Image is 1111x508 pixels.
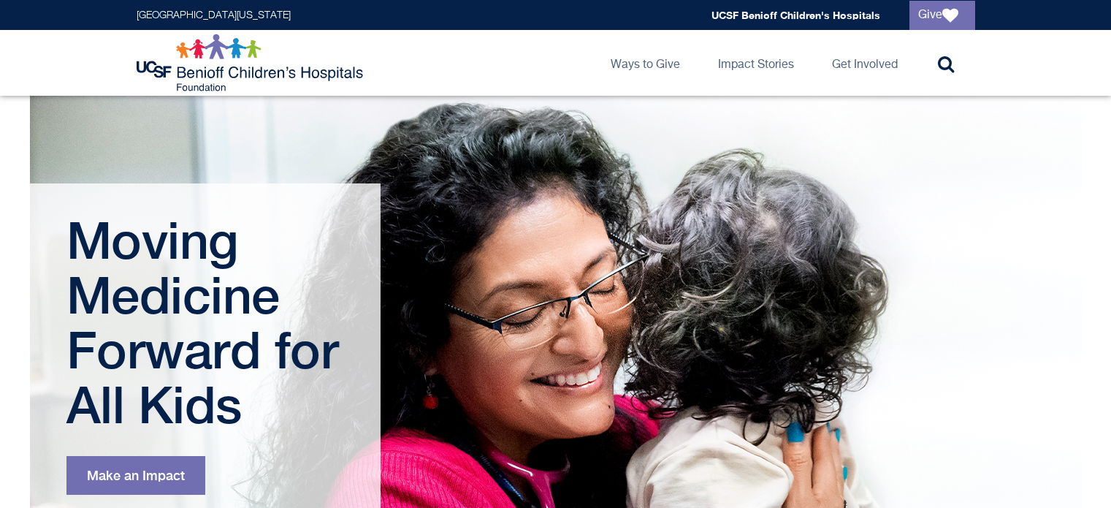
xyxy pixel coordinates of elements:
a: Make an Impact [66,456,205,495]
a: Impact Stories [706,30,806,96]
a: Give [909,1,975,30]
h1: Moving Medicine Forward for All Kids [66,213,348,432]
a: [GEOGRAPHIC_DATA][US_STATE] [137,10,291,20]
img: Logo for UCSF Benioff Children's Hospitals Foundation [137,34,367,92]
a: Ways to Give [599,30,692,96]
a: Get Involved [820,30,909,96]
a: UCSF Benioff Children's Hospitals [711,9,880,21]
